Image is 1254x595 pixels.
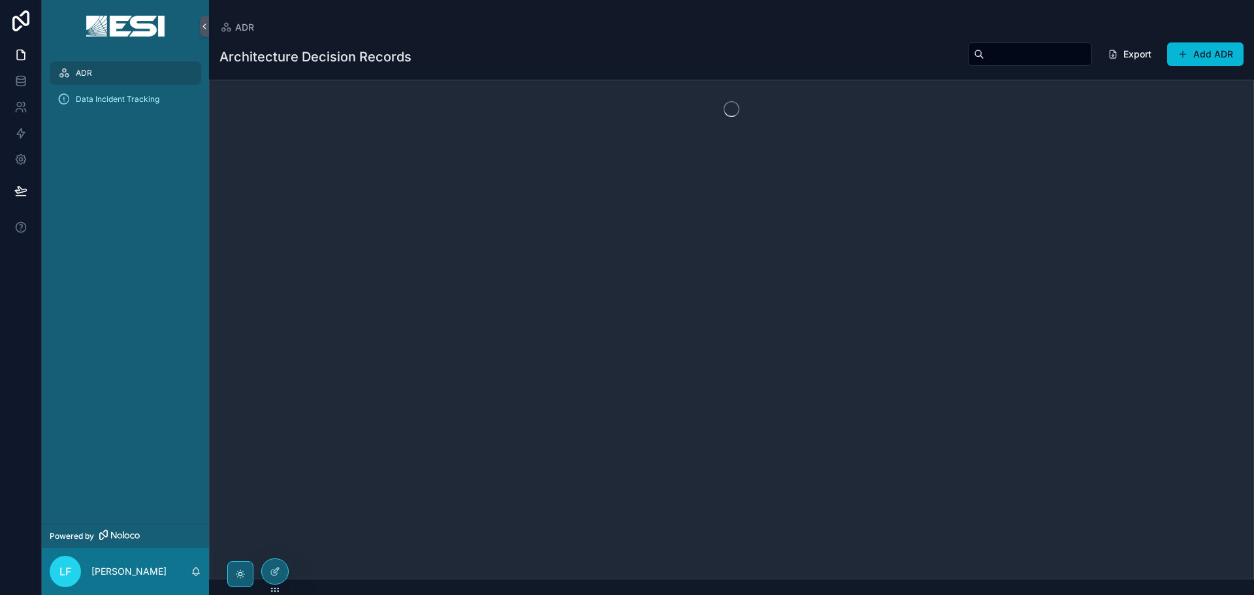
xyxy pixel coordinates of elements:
a: ADR [50,61,201,85]
a: Powered by [42,524,209,548]
span: Powered by [50,531,94,541]
a: Data Incident Tracking [50,88,201,111]
div: scrollable content [42,52,209,128]
img: App logo [86,16,165,37]
span: LF [59,564,71,579]
p: [PERSON_NAME] [91,565,167,578]
h1: Architecture Decision Records [219,48,411,66]
span: ADR [76,68,92,78]
a: ADR [219,21,254,34]
button: Add ADR [1167,42,1244,66]
button: Export [1097,42,1162,66]
span: ADR [235,21,254,34]
span: Data Incident Tracking [76,94,159,105]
